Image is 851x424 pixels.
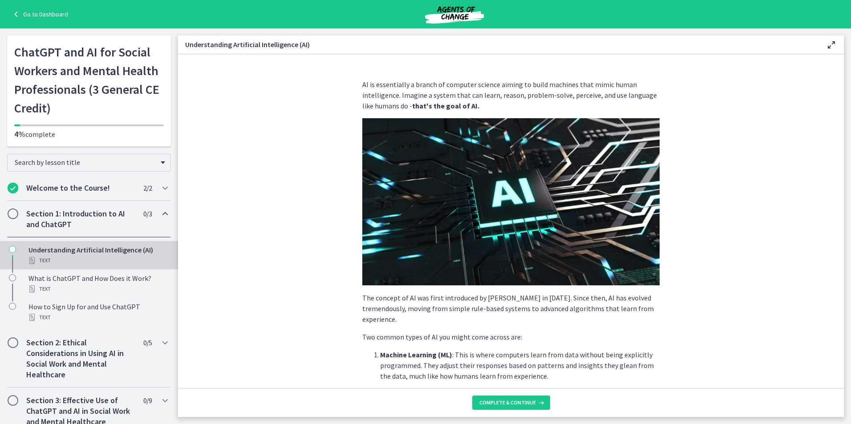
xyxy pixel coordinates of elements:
[7,154,171,172] div: Search by lesson title
[185,39,812,50] h3: Understanding Artificial Intelligence (AI)
[472,396,550,410] button: Complete & continue
[401,4,508,25] img: Agents of Change
[479,399,536,406] span: Complete & continue
[362,79,660,111] p: AI is essentially a branch of computer science aiming to build machines that mimic human intellig...
[143,395,152,406] span: 0 / 9
[26,183,135,193] h2: Welcome to the Course!
[11,9,68,20] a: Go to Dashboard
[26,208,135,230] h2: Section 1: Introduction to AI and ChatGPT
[14,129,164,140] p: complete
[14,43,164,117] h1: ChatGPT and AI for Social Workers and Mental Health Professionals (3 General CE Credit)
[28,273,167,294] div: What is ChatGPT and How Does it Work?
[28,244,167,266] div: Understanding Artificial Intelligence (AI)
[362,332,660,342] p: Two common types of AI you might come across are:
[380,350,452,359] strong: Machine Learning (ML)
[362,292,660,324] p: The concept of AI was first introduced by [PERSON_NAME] in [DATE]. Since then, AI has evolved tre...
[28,301,167,323] div: How to Sign Up for and Use ChatGPT
[412,101,479,110] strong: that's the goal of AI.
[143,337,152,348] span: 0 / 5
[14,129,25,139] span: 4%
[15,158,156,167] span: Search by lesson title
[28,284,167,294] div: Text
[143,208,152,219] span: 0 / 3
[28,312,167,323] div: Text
[28,255,167,266] div: Text
[380,349,660,381] p: : This is where computers learn from data without being explicitly programmed. They adjust their ...
[362,118,660,285] img: Black_Minimalist_Modern_AI_Robot_Presentation_%281%29.png
[8,183,18,193] i: Completed
[26,337,135,380] h2: Section 2: Ethical Considerations in Using AI in Social Work and Mental Healthcare
[143,183,152,193] span: 2 / 2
